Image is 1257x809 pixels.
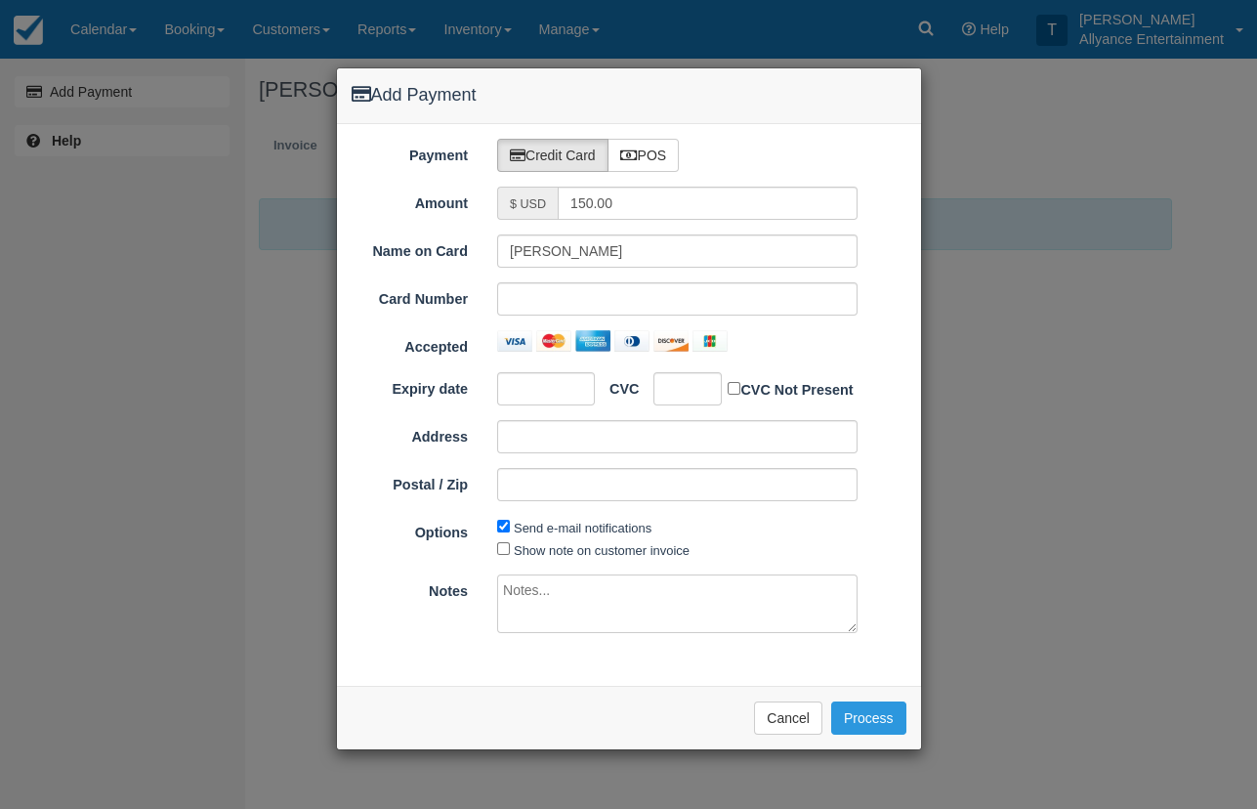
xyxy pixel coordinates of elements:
label: Send e-mail notifications [514,521,651,535]
label: Credit Card [497,139,608,172]
button: Process [831,702,906,735]
label: CVC Not Present [728,378,853,401]
label: Expiry date [337,372,483,400]
label: Notes [337,575,483,602]
label: Name on Card [337,234,483,262]
h4: Add Payment [352,83,906,108]
input: CVC Not Present [728,382,740,395]
button: Cancel [754,702,822,735]
label: POS [608,139,680,172]
iframe: Secure card number input frame [510,289,845,309]
label: Postal / Zip [337,468,483,495]
small: $ USD [510,197,546,211]
iframe: Secure CVC input frame [666,379,696,399]
label: Options [337,516,483,543]
label: Show note on customer invoice [514,543,690,558]
label: Card Number [337,282,483,310]
label: Payment [337,139,483,166]
label: Accepted [337,330,483,358]
input: Valid amount required. [558,187,858,220]
label: Address [337,420,483,447]
label: Amount [337,187,483,214]
iframe: Secure expiration date input frame [510,379,567,399]
label: CVC [595,372,639,400]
